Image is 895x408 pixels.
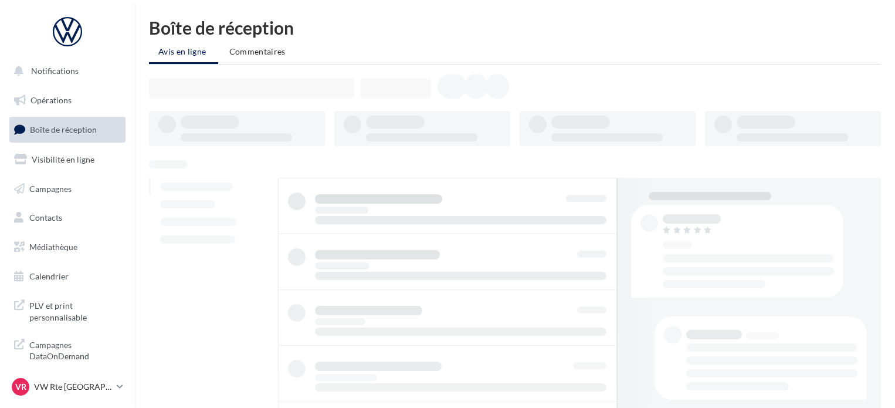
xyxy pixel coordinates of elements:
a: Campagnes [7,177,128,201]
a: Campagnes DataOnDemand [7,332,128,367]
a: Boîte de réception [7,117,128,142]
span: Opérations [30,95,72,105]
span: Campagnes [29,183,72,193]
span: Commentaires [229,46,286,56]
span: Visibilité en ligne [32,154,94,164]
span: VR [15,381,26,393]
span: Calendrier [29,271,69,281]
p: VW Rte [GEOGRAPHIC_DATA] [34,381,112,393]
span: Boîte de réception [30,124,97,134]
span: Médiathèque [29,242,77,252]
span: Notifications [31,66,79,76]
span: Contacts [29,213,62,222]
a: PLV et print personnalisable [7,293,128,328]
a: VR VW Rte [GEOGRAPHIC_DATA] [9,376,126,398]
span: Campagnes DataOnDemand [29,337,121,362]
a: Calendrier [7,264,128,289]
a: Visibilité en ligne [7,147,128,172]
a: Médiathèque [7,235,128,259]
a: Opérations [7,88,128,113]
a: Contacts [7,205,128,230]
div: Boîte de réception [149,19,881,36]
button: Notifications [7,59,123,83]
span: PLV et print personnalisable [29,298,121,323]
